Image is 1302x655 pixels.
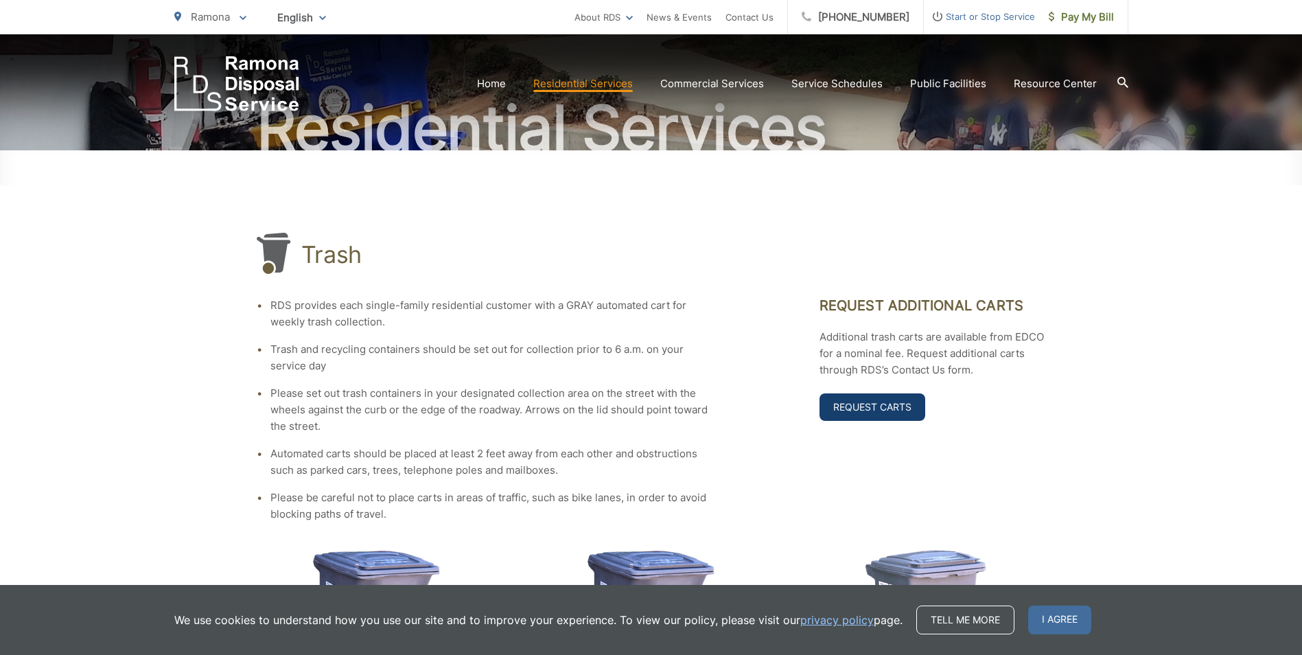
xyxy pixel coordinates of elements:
[174,612,903,628] p: We use cookies to understand how you use our site and to improve your experience. To view our pol...
[270,490,710,522] li: Please be careful not to place carts in areas of traffic, such as bike lanes, in order to avoid b...
[267,5,336,30] span: English
[191,10,230,23] span: Ramona
[1049,9,1114,25] span: Pay My Bill
[1014,76,1097,92] a: Resource Center
[791,76,883,92] a: Service Schedules
[647,9,712,25] a: News & Events
[270,341,710,374] li: Trash and recycling containers should be set out for collection prior to 6 a.m. on your service day
[574,9,633,25] a: About RDS
[819,393,925,421] a: Request Carts
[174,94,1128,163] h2: Residential Services
[270,385,710,435] li: Please set out trash containers in your designated collection area on the street with the wheels ...
[533,76,633,92] a: Residential Services
[174,56,299,111] a: EDCD logo. Return to the homepage.
[270,297,710,330] li: RDS provides each single-family residential customer with a GRAY automated cart for weekly trash ...
[660,76,764,92] a: Commercial Services
[725,9,774,25] a: Contact Us
[270,446,710,479] li: Automated carts should be placed at least 2 feet away from each other and obstructions such as pa...
[910,76,986,92] a: Public Facilities
[819,297,1046,314] h2: Request Additional Carts
[819,329,1046,378] p: Additional trash carts are available from EDCO for a nominal fee. Request additional carts throug...
[301,241,362,268] h1: Trash
[1028,606,1091,634] span: I agree
[800,612,874,628] a: privacy policy
[477,76,506,92] a: Home
[916,606,1014,634] a: Tell me more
